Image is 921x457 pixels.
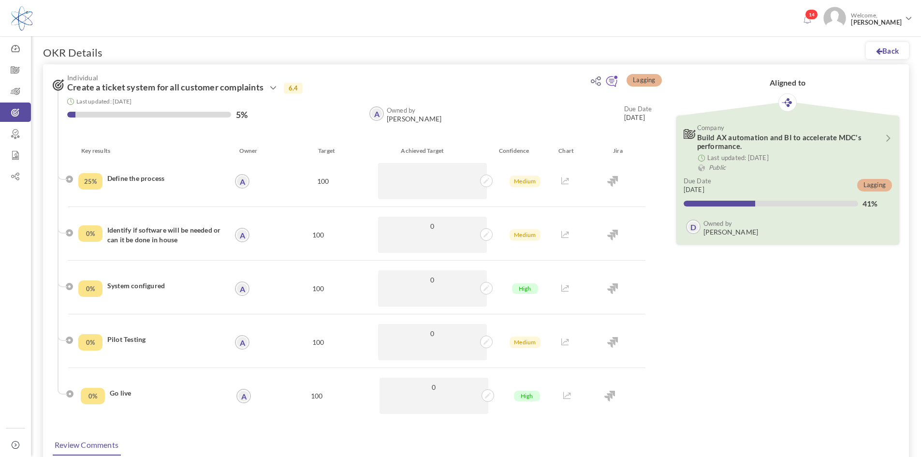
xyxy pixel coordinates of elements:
a: A [370,107,383,120]
a: Update achivements [480,229,493,238]
span: Individual [67,74,570,81]
span: Company [697,123,868,132]
a: Review Comments [52,435,121,456]
span: 0 [383,221,482,231]
div: 100 [261,217,375,253]
img: Jira Integration [607,230,618,240]
b: Owned by [387,106,416,114]
div: Completed Percentage [78,280,102,297]
div: 100 [261,324,375,360]
span: 0 [383,329,482,338]
span: 0 [384,383,483,392]
img: Jira Integration [607,176,618,187]
span: 0 [383,275,482,284]
img: Jira Integration [607,283,618,294]
div: Completed Percentage [78,334,102,351]
h4: System configured [107,281,225,291]
label: 41% [863,199,878,205]
a: A [237,390,250,402]
span: Lagging [627,74,661,87]
a: Update achivements [480,337,493,345]
small: Due Date [684,177,712,185]
div: Chart [546,146,590,156]
span: Medium [510,337,541,348]
div: Owner [234,146,272,156]
div: Confidence [492,146,547,156]
h4: Pilot Testing [107,335,225,344]
span: Medium [510,176,541,187]
a: A [236,336,249,349]
h1: OKR Details [43,46,102,59]
a: A [236,175,249,188]
div: Completed Percentage [78,173,102,190]
small: Due Date [624,105,652,113]
span: Lagging [857,179,892,192]
img: Jira Integration [607,337,618,348]
span: High [514,391,540,401]
div: Completed Percentage [81,388,105,404]
i: Public [709,163,726,171]
div: Key results [74,146,234,156]
span: [PERSON_NAME] [387,115,442,123]
a: Update achivements [480,283,493,292]
label: 5% [236,110,248,119]
div: 100 [260,378,374,414]
small: Last updated: [DATE] [76,98,132,105]
a: Update achivements [479,390,491,399]
span: [PERSON_NAME] [851,19,902,26]
span: Create a ticket system for all customer complaints [67,83,263,92]
a: Back [866,42,909,59]
small: Last updated: [DATE] [707,154,769,162]
a: Photo Welcome,[PERSON_NAME] [819,3,916,31]
a: Notifications [799,13,815,28]
div: 100 [261,270,375,307]
a: A [236,282,249,295]
img: Jira Integration [604,391,615,401]
p: 100 [264,177,372,186]
span: Medium [510,229,541,241]
a: Update achivements [480,176,493,184]
div: Target [272,146,381,156]
div: Completed Percentage [78,225,102,242]
div: Jira [590,146,645,156]
a: D [687,221,700,233]
h4: Go live [110,388,224,398]
h4: Define the process [107,174,225,183]
span: High [512,283,538,294]
img: Logo [11,6,32,30]
small: [DATE] [684,177,712,194]
img: Photo [823,7,846,29]
a: A [236,229,249,241]
b: Owned by [703,220,732,227]
h2: Aligned to [676,78,899,87]
span: Welcome, [846,7,904,31]
small: [DATE] [624,104,652,122]
span: 14 [805,9,818,20]
h4: Identify if software will be needed or can it be done in house [107,225,225,245]
span: 6.4 [284,83,303,93]
div: Achieved Target [381,146,491,156]
a: Add continuous feedback [605,75,618,89]
span: Build AX automation and BI to accelerate MDC's performance. [697,133,862,150]
span: [PERSON_NAME] [703,228,759,236]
